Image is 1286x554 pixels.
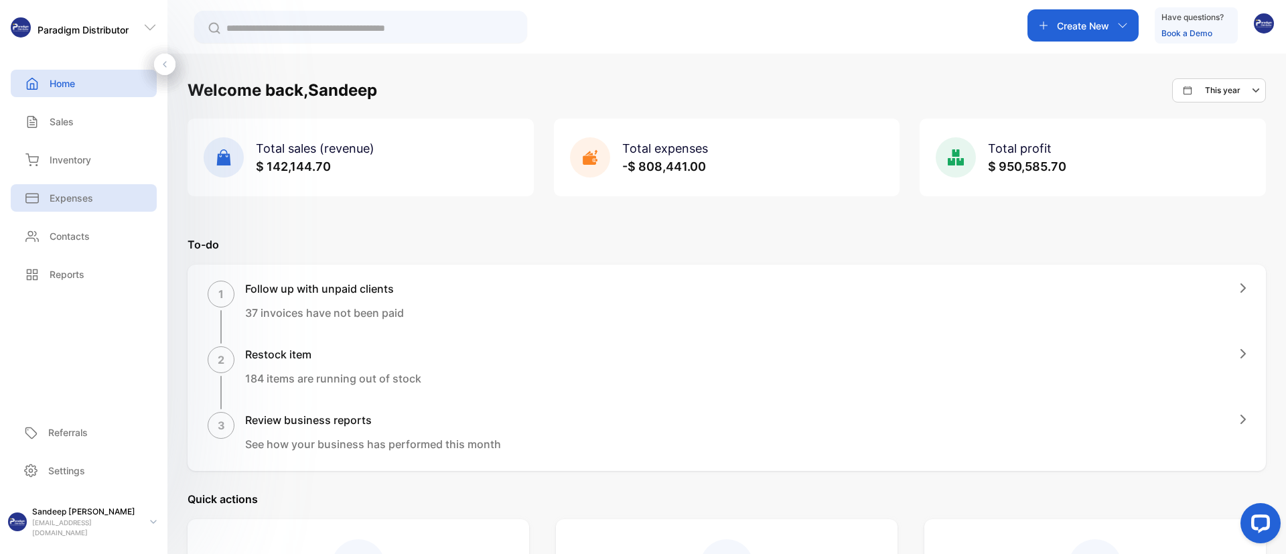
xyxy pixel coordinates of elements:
[188,491,1266,507] p: Quick actions
[1205,84,1240,96] p: This year
[245,305,404,321] p: 37 invoices have not been paid
[245,281,404,297] h1: Follow up with unpaid clients
[32,518,139,538] p: [EMAIL_ADDRESS][DOMAIN_NAME]
[218,417,225,433] p: 3
[50,267,84,281] p: Reports
[50,191,93,205] p: Expenses
[1230,498,1286,554] iframe: LiveChat chat widget
[48,425,88,439] p: Referrals
[256,159,331,174] span: $ 142,144.70
[188,236,1266,253] p: To-do
[188,78,377,102] h1: Welcome back, Sandeep
[48,464,85,478] p: Settings
[988,141,1052,155] span: Total profit
[622,141,708,155] span: Total expenses
[988,159,1066,174] span: $ 950,585.70
[218,286,224,302] p: 1
[245,346,421,362] h1: Restock item
[1161,28,1212,38] a: Book a Demo
[1172,78,1266,102] button: This year
[50,153,91,167] p: Inventory
[1161,11,1224,24] p: Have questions?
[38,23,129,37] p: Paradigm Distributor
[50,76,75,90] p: Home
[245,370,421,387] p: 184 items are running out of stock
[622,159,706,174] span: -$ 808,441.00
[245,412,501,428] h1: Review business reports
[50,229,90,243] p: Contacts
[8,512,27,531] img: profile
[1027,9,1139,42] button: Create New
[256,141,374,155] span: Total sales (revenue)
[50,115,74,129] p: Sales
[32,506,139,518] p: Sandeep [PERSON_NAME]
[218,352,224,368] p: 2
[1057,19,1109,33] p: Create New
[1254,9,1274,42] button: avatar
[245,436,501,452] p: See how your business has performed this month
[1254,13,1274,33] img: avatar
[11,17,31,38] img: logo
